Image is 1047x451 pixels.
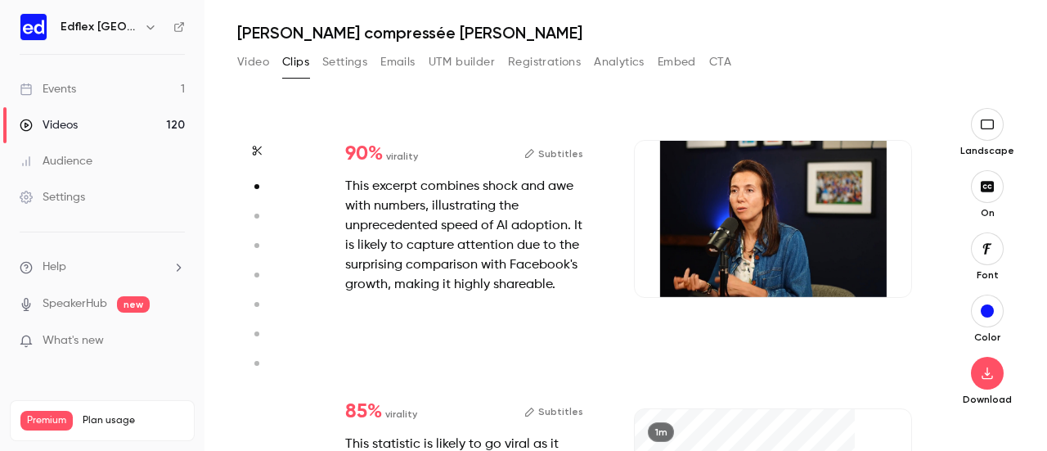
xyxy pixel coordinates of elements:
[20,14,47,40] img: Edflex France
[345,177,583,295] div: This excerpt combines shock and awe with numbers, illustrating the unprecedented speed of AI adop...
[386,149,418,164] span: virality
[43,259,66,276] span: Help
[658,49,696,75] button: Embed
[961,331,1013,344] p: Color
[43,332,104,350] span: What's new
[322,49,367,75] button: Settings
[961,393,1013,406] p: Download
[20,81,76,97] div: Events
[594,49,645,75] button: Analytics
[20,117,78,133] div: Videos
[385,407,417,422] span: virality
[237,49,269,75] button: Video
[524,144,583,164] button: Subtitles
[508,49,581,75] button: Registrations
[709,49,731,75] button: CTA
[960,144,1014,157] p: Landscape
[524,402,583,422] button: Subtitles
[43,295,107,313] a: SpeakerHub
[20,411,73,431] span: Premium
[429,49,495,75] button: UTM builder
[282,49,309,75] button: Clips
[237,23,1014,43] h1: [PERSON_NAME] compressée [PERSON_NAME]
[648,422,674,442] div: 1m
[380,49,415,75] button: Emails
[20,189,85,205] div: Settings
[20,259,185,276] li: help-dropdown-opener
[961,206,1013,219] p: On
[345,402,382,422] span: 85 %
[961,268,1013,282] p: Font
[165,334,185,349] iframe: Noticeable Trigger
[20,153,92,169] div: Audience
[83,414,184,427] span: Plan usage
[345,144,383,164] span: 90 %
[117,296,150,313] span: new
[61,19,137,35] h6: Edflex [GEOGRAPHIC_DATA]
